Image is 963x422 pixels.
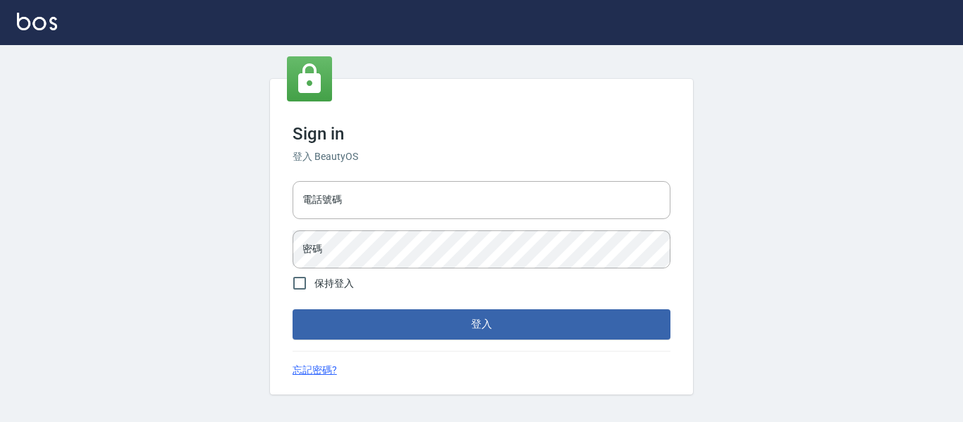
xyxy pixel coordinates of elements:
[293,309,670,339] button: 登入
[17,13,57,30] img: Logo
[314,276,354,291] span: 保持登入
[293,149,670,164] h6: 登入 BeautyOS
[293,124,670,144] h3: Sign in
[293,363,337,378] a: 忘記密碼?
